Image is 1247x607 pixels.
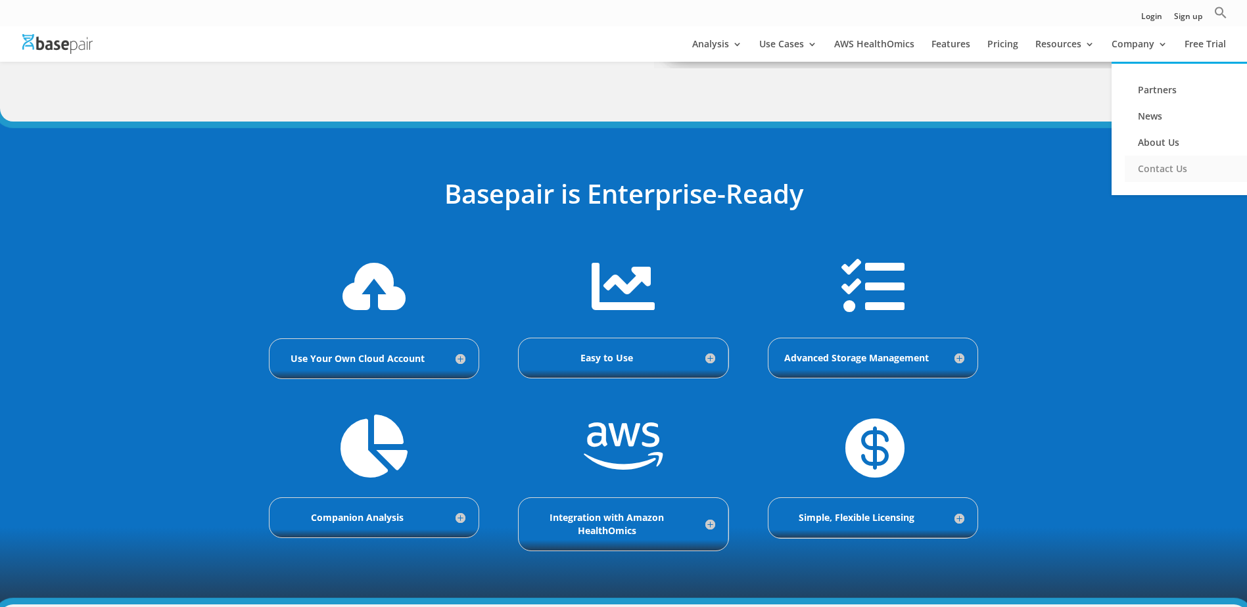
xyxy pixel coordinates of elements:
a: Use Cases [759,39,817,62]
h5: Advanced Storage Management [782,351,964,365]
a: Resources [1035,39,1094,62]
span:  [592,255,655,318]
span:  [342,255,406,318]
span:  [841,415,905,478]
svg: Search [1214,6,1227,19]
a: Login [1141,12,1162,26]
a: AWS HealthOmics [834,39,914,62]
h5: Use Your Own Cloud Account [283,352,465,365]
a: Company [1112,39,1167,62]
img: Basepair [22,34,93,53]
h5: Companion Analysis [283,511,465,524]
a: Free Trial [1185,39,1226,62]
a: Search Icon Link [1214,6,1227,26]
h2: Basepair is Enterprise-Ready [269,175,979,219]
a: Sign up [1174,12,1202,26]
a: Features [931,39,970,62]
iframe: Drift Widget Chat Controller [995,512,1231,591]
span:  [584,415,663,478]
a: Analysis [692,39,742,62]
span:  [841,255,905,318]
span:  [341,415,408,478]
h5: Simple, Flexible Licensing [782,511,964,524]
h5: Easy to Use [532,351,715,365]
h5: Integration with Amazon HealthOmics [532,511,715,538]
a: Pricing [987,39,1018,62]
